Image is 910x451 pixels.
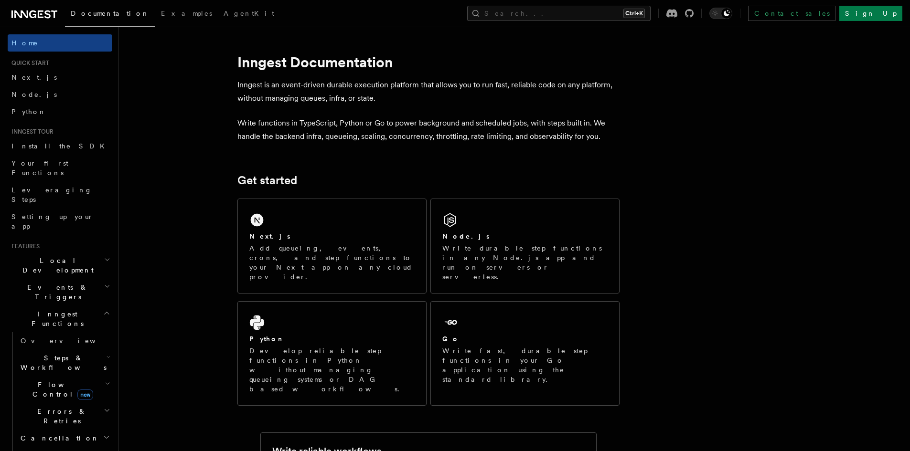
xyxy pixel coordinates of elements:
[442,243,608,282] p: Write durable step functions in any Node.js app and run on servers or serverless.
[237,301,427,406] a: PythonDevelop reliable step functions in Python without managing queueing systems or DAG based wo...
[17,430,112,447] button: Cancellation
[11,213,94,230] span: Setting up your app
[8,137,112,155] a: Install the SDK
[17,349,112,376] button: Steps & Workflows
[249,346,415,394] p: Develop reliable step functions in Python without managing queueing systems or DAG based workflows.
[155,3,218,26] a: Examples
[623,9,645,18] kbd: Ctrl+K
[17,403,112,430] button: Errors & Retries
[8,256,104,275] span: Local Development
[8,181,112,208] a: Leveraging Steps
[21,337,119,345] span: Overview
[442,231,490,241] h2: Node.js
[8,309,103,328] span: Inngest Functions
[17,353,107,372] span: Steps & Workflows
[8,252,112,279] button: Local Development
[8,103,112,120] a: Python
[839,6,902,21] a: Sign Up
[11,186,92,203] span: Leveraging Steps
[8,59,49,67] span: Quick start
[65,3,155,27] a: Documentation
[709,8,732,19] button: Toggle dark mode
[11,38,38,48] span: Home
[8,34,112,52] a: Home
[8,283,104,302] span: Events & Triggers
[71,10,150,17] span: Documentation
[17,433,99,443] span: Cancellation
[249,231,290,241] h2: Next.js
[218,3,280,26] a: AgentKit
[11,142,110,150] span: Install the SDK
[8,128,54,136] span: Inngest tour
[430,301,620,406] a: GoWrite fast, durable step functions in your Go application using the standard library.
[11,73,57,81] span: Next.js
[224,10,274,17] span: AgentKit
[17,380,105,399] span: Flow Control
[748,6,835,21] a: Contact sales
[8,86,112,103] a: Node.js
[17,376,112,403] button: Flow Controlnew
[8,155,112,181] a: Your first Functions
[8,305,112,332] button: Inngest Functions
[442,334,460,344] h2: Go
[11,108,46,115] span: Python
[237,53,620,71] h1: Inngest Documentation
[430,199,620,294] a: Node.jsWrite durable step functions in any Node.js app and run on servers or serverless.
[8,279,112,305] button: Events & Triggers
[77,389,93,400] span: new
[11,159,68,177] span: Your first Functions
[8,69,112,86] a: Next.js
[161,10,212,17] span: Examples
[467,6,651,21] button: Search...Ctrl+K
[249,243,415,282] p: Add queueing, events, crons, and step functions to your Next app on any cloud provider.
[237,116,620,143] p: Write functions in TypeScript, Python or Go to power background and scheduled jobs, with steps bu...
[8,208,112,235] a: Setting up your app
[17,407,104,426] span: Errors & Retries
[11,91,57,98] span: Node.js
[17,332,112,349] a: Overview
[8,242,40,250] span: Features
[442,346,608,384] p: Write fast, durable step functions in your Go application using the standard library.
[237,78,620,105] p: Inngest is an event-driven durable execution platform that allows you to run fast, reliable code ...
[249,334,285,344] h2: Python
[237,174,297,187] a: Get started
[237,199,427,294] a: Next.jsAdd queueing, events, crons, and step functions to your Next app on any cloud provider.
